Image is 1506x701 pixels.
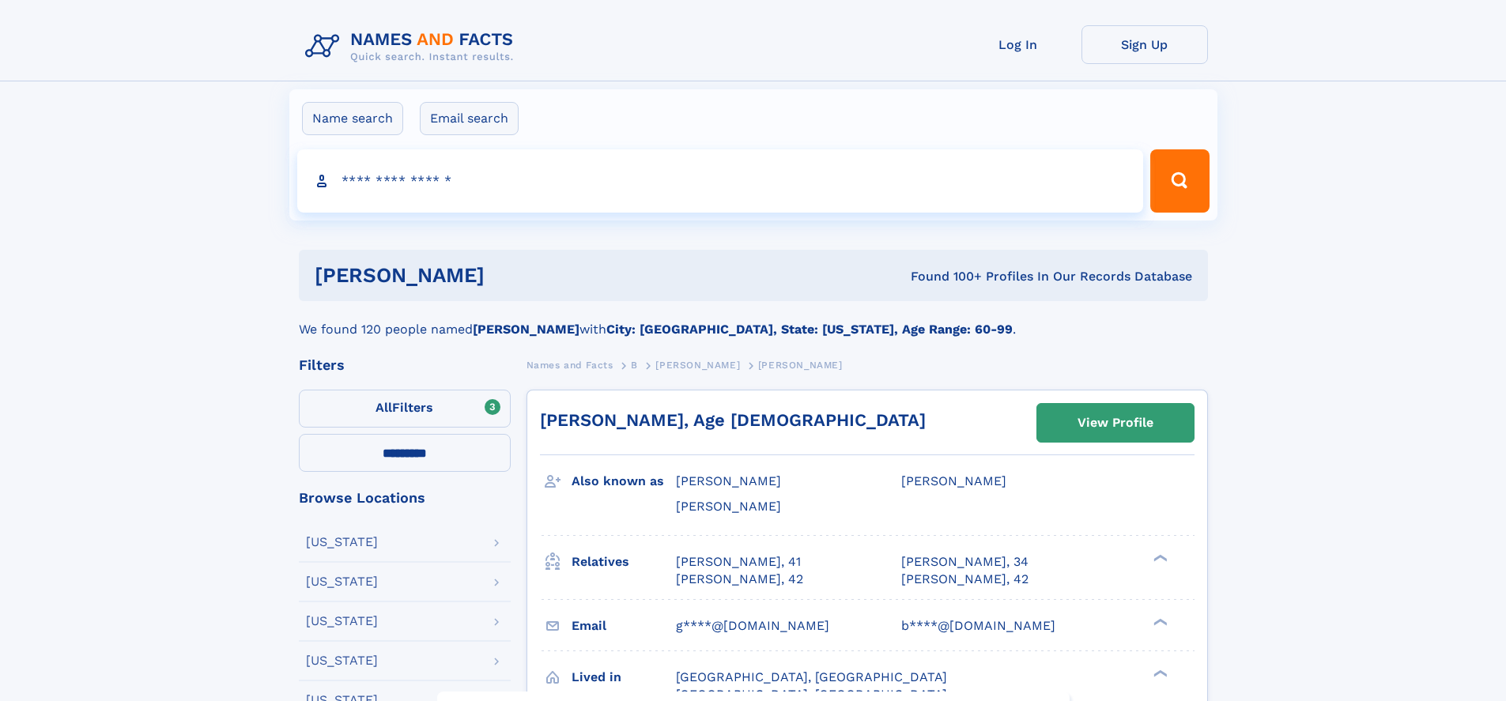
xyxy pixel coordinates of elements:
div: We found 120 people named with . [299,301,1208,339]
a: [PERSON_NAME], Age [DEMOGRAPHIC_DATA] [540,410,926,430]
div: Browse Locations [299,491,511,505]
b: City: [GEOGRAPHIC_DATA], State: [US_STATE], Age Range: 60-99 [606,322,1013,337]
a: B [631,355,638,375]
h3: Lived in [572,664,676,691]
button: Search Button [1150,149,1209,213]
a: View Profile [1037,404,1194,442]
span: B [631,360,638,371]
div: ❯ [1149,552,1168,563]
div: View Profile [1078,405,1153,441]
a: [PERSON_NAME], 41 [676,553,801,571]
label: Name search [302,102,403,135]
div: [US_STATE] [306,615,378,628]
span: [PERSON_NAME] [655,360,740,371]
div: Filters [299,358,511,372]
span: [PERSON_NAME] [901,473,1006,488]
b: [PERSON_NAME] [473,322,579,337]
span: [PERSON_NAME] [758,360,843,371]
span: All [376,400,392,415]
label: Email search [420,102,519,135]
label: Filters [299,390,511,428]
img: Logo Names and Facts [299,25,527,68]
h1: [PERSON_NAME] [315,266,698,285]
a: [PERSON_NAME] [655,355,740,375]
span: [GEOGRAPHIC_DATA], [GEOGRAPHIC_DATA] [676,669,947,684]
div: ❯ [1149,668,1168,678]
a: Sign Up [1081,25,1208,64]
div: Found 100+ Profiles In Our Records Database [697,268,1192,285]
span: [PERSON_NAME] [676,499,781,514]
a: [PERSON_NAME], 42 [676,571,803,588]
div: [US_STATE] [306,575,378,588]
input: search input [297,149,1144,213]
a: Names and Facts [527,355,613,375]
div: ❯ [1149,616,1168,627]
h3: Relatives [572,548,676,575]
div: [US_STATE] [306,536,378,548]
a: [PERSON_NAME], 42 [901,571,1029,588]
h3: Also known as [572,468,676,495]
h3: Email [572,612,676,639]
a: Log In [955,25,1081,64]
a: [PERSON_NAME], 34 [901,553,1029,571]
span: [PERSON_NAME] [676,473,781,488]
div: [US_STATE] [306,654,378,667]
